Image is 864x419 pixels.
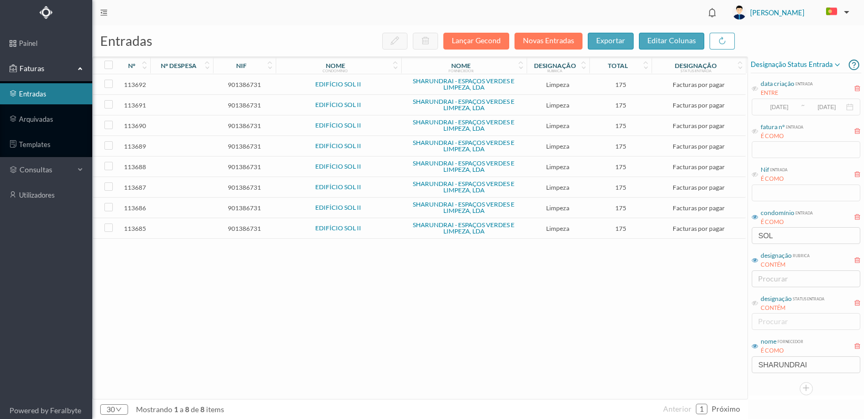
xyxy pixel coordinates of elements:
button: exportar [588,33,634,50]
a: SHARUNDRAI - ESPAÇOS VERDES E LIMPEZA, LDA [413,159,514,173]
a: SHARUNDRAI - ESPAÇOS VERDES E LIMPEZA, LDA [413,139,514,153]
a: SHARUNDRAI - ESPAÇOS VERDES E LIMPEZA, LDA [413,221,514,235]
div: É COMO [761,346,803,355]
button: Lançar Gecond [443,33,509,50]
span: Designação status entrada [751,59,841,71]
div: CONTÉM [761,304,824,313]
span: Limpeza [529,225,587,232]
span: 113687 [122,183,148,191]
span: 175 [592,142,649,150]
div: Nif [761,165,769,174]
span: Limpeza [529,183,587,191]
div: É COMO [761,132,803,141]
span: de [191,405,199,414]
div: designação [761,251,792,260]
a: EDIFÍCIO SOL II [315,80,361,88]
div: fornecedor [449,69,473,73]
a: SHARUNDRAI - ESPAÇOS VERDES E LIMPEZA, LDA [413,200,514,215]
a: EDIFÍCIO SOL II [315,121,361,129]
span: Limpeza [529,142,587,150]
span: Facturas por pagar [654,183,743,191]
span: Limpeza [529,122,587,130]
span: 113685 [122,225,148,232]
span: 901386731 [216,81,273,89]
span: 901386731 [216,101,273,109]
div: ENTRE [761,89,813,98]
span: mostrando [136,405,172,414]
span: 113686 [122,204,148,212]
a: EDIFÍCIO SOL II [315,183,361,191]
span: Limpeza [529,204,587,212]
i: icon: bell [705,6,719,20]
span: Facturas por pagar [654,122,743,130]
button: Novas Entradas [514,33,583,50]
span: Limpeza [529,101,587,109]
span: 901386731 [216,204,273,212]
span: items [206,405,224,414]
a: EDIFÍCIO SOL II [315,142,361,150]
button: PT [818,4,853,21]
span: 175 [592,81,649,89]
a: SHARUNDRAI - ESPAÇOS VERDES E LIMPEZA, LDA [413,77,514,91]
span: 901386731 [216,183,273,191]
button: editar colunas [639,33,704,50]
div: status entrada [681,69,712,73]
span: 901386731 [216,122,273,130]
a: 1 [696,401,707,417]
span: 8 [199,405,206,414]
span: Facturas por pagar [654,163,743,171]
div: rubrica [792,251,810,259]
span: Facturas por pagar [654,81,743,89]
i: icon: question-circle-o [849,56,859,73]
div: nome [761,337,776,346]
img: user_titan3.af2715ee.jpg [732,5,746,20]
div: procurar [758,274,849,284]
span: entradas [100,33,152,48]
span: 113692 [122,81,148,89]
div: nº [128,62,135,70]
a: EDIFÍCIO SOL II [315,203,361,211]
span: Limpeza [529,163,587,171]
span: 113690 [122,122,148,130]
span: 113691 [122,101,148,109]
span: 175 [592,101,649,109]
span: a [180,405,183,414]
span: 175 [592,225,649,232]
div: total [608,62,628,70]
span: 175 [592,122,649,130]
span: Facturas por pagar [654,142,743,150]
div: condomínio [761,208,794,218]
div: 30 [106,402,115,417]
div: nome [326,62,345,70]
div: condomínio [323,69,348,73]
li: Página Seguinte [712,401,740,417]
span: Facturas por pagar [654,101,743,109]
span: 901386731 [216,142,273,150]
a: EDIFÍCIO SOL II [315,162,361,170]
div: data criação [761,79,794,89]
span: 901386731 [216,225,273,232]
li: Página Anterior [663,401,692,417]
div: rubrica [547,69,562,73]
span: 1 [172,405,180,414]
div: entrada [785,122,803,130]
div: fornecedor [776,337,803,345]
div: nome [451,62,471,70]
span: 113688 [122,163,148,171]
span: Facturas por pagar [654,204,743,212]
a: EDIFÍCIO SOL II [315,101,361,109]
div: entrada [769,165,788,173]
span: Faturas [17,63,75,74]
div: designação [534,62,576,70]
span: 175 [592,163,649,171]
span: anterior [663,404,692,413]
div: entrada [794,79,813,87]
i: icon: down [115,406,122,413]
div: designação [675,62,717,70]
div: designação [761,294,792,304]
div: fatura nº [761,122,785,132]
span: consultas [20,164,72,175]
span: 175 [592,204,649,212]
div: nº despesa [161,62,197,70]
div: entrada [794,208,813,216]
